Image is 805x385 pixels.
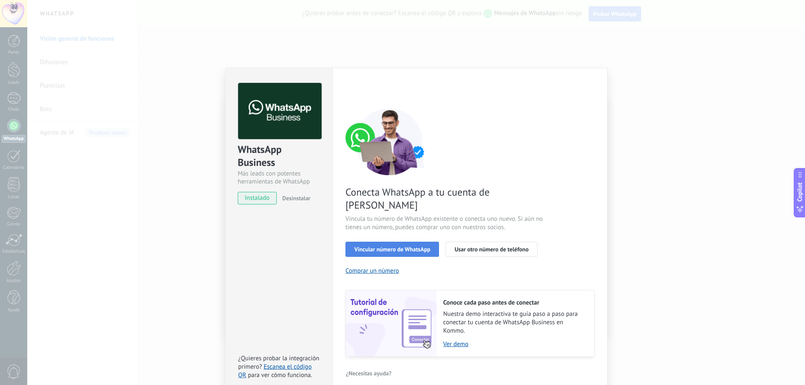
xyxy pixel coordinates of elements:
span: Vincular número de WhatsApp [354,246,430,252]
img: connect number [345,108,434,175]
span: Vincula tu número de WhatsApp existente o conecta uno nuevo. Si aún no tienes un número, puedes c... [345,215,545,232]
button: Vincular número de WhatsApp [345,242,439,257]
button: ¿Necesitas ayuda? [345,367,392,380]
button: Comprar un número [345,267,399,275]
span: instalado [238,192,276,204]
button: Usar otro número de teléfono [446,242,537,257]
h2: Conoce cada paso antes de conectar [443,299,586,307]
img: logo_main.png [238,83,322,140]
a: Ver demo [443,340,586,348]
span: Desinstalar [282,194,310,202]
button: Desinstalar [279,192,310,204]
div: WhatsApp Business [238,143,320,170]
div: Más leads con potentes herramientas de WhatsApp [238,170,320,186]
span: Conecta WhatsApp a tu cuenta de [PERSON_NAME] [345,186,545,212]
span: Nuestra demo interactiva te guía paso a paso para conectar tu cuenta de WhatsApp Business en Kommo. [443,310,586,335]
a: Escanea el código QR [238,363,312,379]
span: ¿Necesitas ayuda? [346,370,392,376]
span: para ver cómo funciona. [248,371,312,379]
span: Copilot [796,182,804,202]
span: ¿Quieres probar la integración primero? [238,354,319,371]
span: Usar otro número de teléfono [454,246,528,252]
